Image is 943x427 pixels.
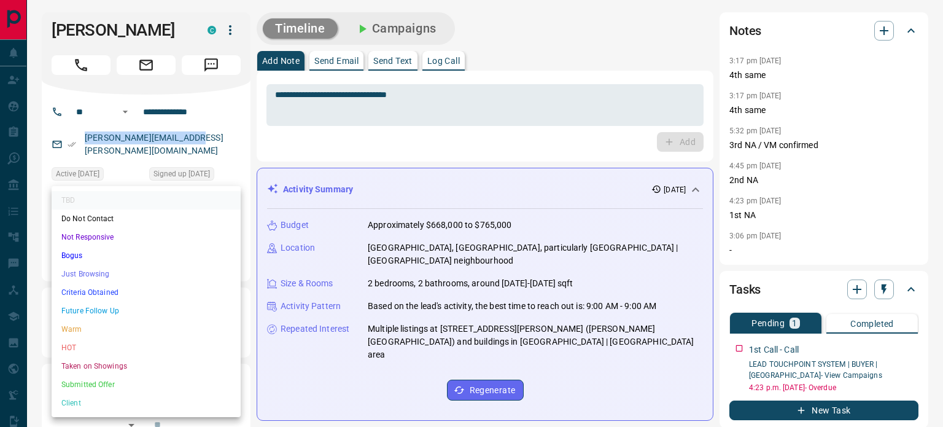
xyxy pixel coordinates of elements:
[52,339,241,357] li: HOT
[52,357,241,375] li: Taken on Showings
[52,210,241,228] li: Do Not Contact
[52,320,241,339] li: Warm
[52,283,241,302] li: Criteria Obtained
[52,394,241,412] li: Client
[52,246,241,265] li: Bogus
[52,265,241,283] li: Just Browsing
[52,302,241,320] li: Future Follow Up
[52,228,241,246] li: Not Responsive
[52,375,241,394] li: Submitted Offer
